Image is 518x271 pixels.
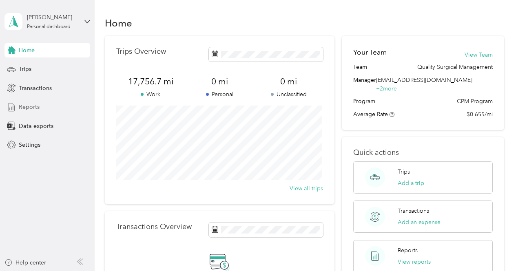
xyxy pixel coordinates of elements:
span: Trips [19,65,31,73]
span: Average Rate [353,111,388,118]
p: Trips [398,167,410,176]
button: Help center [4,258,46,267]
span: Quality Surgical Management [417,63,493,71]
span: Team [353,63,367,71]
span: 0 mi [254,76,323,87]
span: 17,756.7 mi [116,76,185,87]
button: Add an expense [398,218,441,227]
p: Personal [185,90,254,99]
p: Quick actions [353,148,493,157]
h1: Home [105,19,132,27]
span: $0.655/mi [467,110,493,119]
h2: Your Team [353,47,387,57]
span: [EMAIL_ADDRESS][DOMAIN_NAME] [376,77,472,84]
span: Reports [19,103,40,111]
p: Transactions Overview [116,223,192,231]
span: Transactions [19,84,52,93]
span: + 2 more [376,85,397,92]
span: Home [19,46,35,55]
button: View Team [465,51,493,59]
span: Program [353,97,375,106]
button: View reports [398,258,431,266]
p: Unclassified [254,90,323,99]
p: Trips Overview [116,47,166,56]
button: View all trips [290,184,323,193]
div: [PERSON_NAME] [27,13,78,22]
span: Data exports [19,122,53,130]
span: Manager [353,76,376,93]
p: Work [116,90,185,99]
iframe: Everlance-gr Chat Button Frame [472,225,518,271]
span: 0 mi [185,76,254,87]
div: Personal dashboard [27,24,71,29]
button: Add a trip [398,179,424,187]
p: Transactions [398,207,429,215]
span: CPM Program [457,97,493,106]
span: Settings [19,141,40,149]
p: Reports [398,246,418,255]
